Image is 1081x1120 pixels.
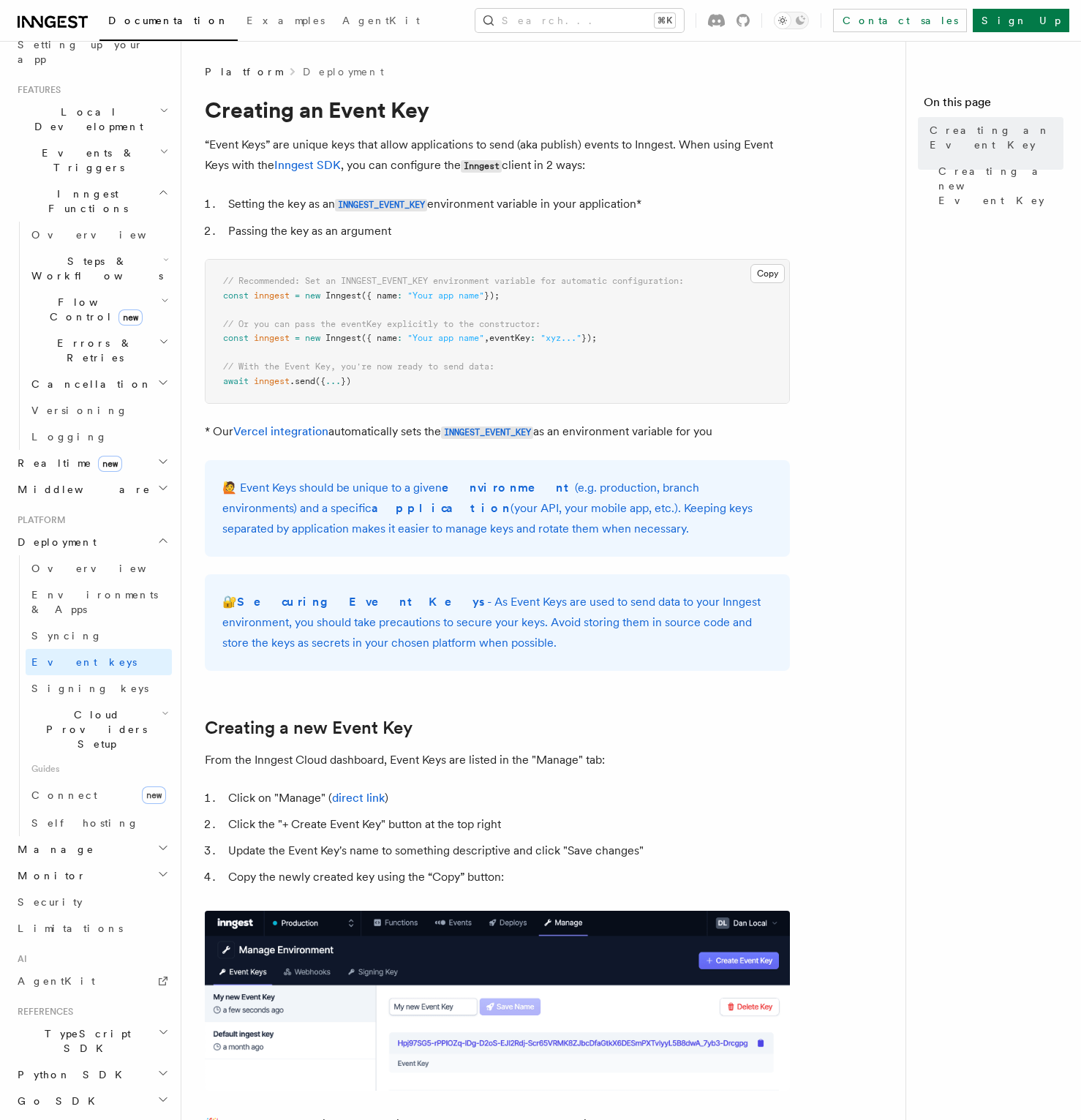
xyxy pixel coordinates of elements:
[750,264,785,283] button: Copy
[295,333,300,343] span: =
[274,158,341,172] a: Inngest SDK
[233,424,328,438] a: Vercel integration
[26,222,172,248] a: Overview
[12,1067,131,1082] span: Python SDK
[31,656,137,668] span: Event keys
[540,333,581,343] span: "xyz..."
[475,9,684,32] button: Search...⌘K
[12,1094,104,1108] span: Go SDK
[290,376,315,386] span: .send
[224,841,790,861] li: Update the Event Key's name to something descriptive and click "Save changes"
[205,64,282,79] span: Platform
[361,290,397,301] span: ({ name
[26,424,172,450] a: Logging
[12,915,172,942] a: Limitations
[774,12,809,29] button: Toggle dark mode
[12,140,172,181] button: Events & Triggers
[223,333,249,343] span: const
[12,1021,172,1061] button: TypeScript SDK
[31,789,97,801] span: Connect
[12,456,122,470] span: Realtime
[26,781,172,810] a: Connectnew
[98,456,122,472] span: new
[12,146,159,175] span: Events & Triggers
[407,290,484,301] span: "Your app name"
[530,333,535,343] span: :
[205,750,790,770] p: From the Inngest Cloud dashboard, Event Keys are listed in the "Manage" tab:
[325,333,361,343] span: Inngest
[18,975,95,987] span: AgentKit
[12,555,172,836] div: Deployment
[397,333,402,343] span: :
[12,1026,158,1056] span: TypeScript SDK
[461,160,502,173] code: Inngest
[973,9,1069,32] a: Sign Up
[12,1006,73,1018] span: References
[938,164,1063,208] span: Creating a new Event Key
[12,31,172,72] a: Setting up your app
[26,757,172,781] span: Guides
[335,197,427,211] a: INNGEST_EVENT_KEY
[238,4,334,40] a: Examples
[205,421,790,443] p: * Our automatically sets the as an environment variable for you
[108,15,229,26] span: Documentation
[223,319,540,329] span: // Or you can pass the eventKey explicitly to the constructor:
[12,836,172,862] button: Manage
[441,424,533,438] a: INNGEST_EVENT_KEY
[12,889,172,915] a: Security
[407,333,484,343] span: "Your app name"
[26,397,172,424] a: Versioning
[224,814,790,835] li: Click the "+ Create Event Key" button at the top right
[12,529,172,555] button: Deployment
[489,333,530,343] span: eventKey
[361,333,397,343] span: ({ name
[12,535,97,549] span: Deployment
[26,289,172,330] button: Flow Controlnew
[26,702,172,757] button: Cloud Providers Setup
[924,94,1063,117] h4: On this page
[222,592,772,653] p: 🔐 - As Event Keys are used to send data to your Inngest environment, you should take precautions ...
[484,290,500,301] span: });
[26,649,172,675] a: Event keys
[26,582,172,623] a: Environments & Apps
[254,333,290,343] span: inngest
[205,97,790,123] h1: Creating an Event Key
[18,922,123,934] span: Limitations
[223,276,684,286] span: // Recommended: Set an INNGEST_EVENT_KEY environment variable for automatic configuration:
[12,105,159,134] span: Local Development
[12,868,86,883] span: Monitor
[26,371,172,397] button: Cancellation
[12,84,61,96] span: Features
[12,482,151,497] span: Middleware
[223,361,494,372] span: // With the Event Key, you're now ready to send data:
[12,1061,172,1088] button: Python SDK
[12,953,27,965] span: AI
[325,376,341,386] span: ...
[254,376,290,386] span: inngest
[26,248,172,289] button: Steps & Workflows
[334,4,429,40] a: AgentKit
[26,623,172,649] a: Syncing
[833,9,967,32] a: Contact sales
[441,426,533,439] code: INNGEST_EVENT_KEY
[305,333,320,343] span: new
[12,181,172,222] button: Inngest Functions
[31,817,139,829] span: Self hosting
[341,376,351,386] span: })
[254,290,290,301] span: inngest
[142,786,166,804] span: new
[325,290,361,301] span: Inngest
[12,1088,172,1114] button: Go SDK
[303,64,384,79] a: Deployment
[224,867,790,887] li: Copy the newly created key using the “Copy” button:
[484,333,489,343] span: ,
[335,199,427,211] code: INNGEST_EVENT_KEY
[26,330,172,371] button: Errors & Retries
[12,99,172,140] button: Local Development
[31,563,182,574] span: Overview
[26,555,172,582] a: Overview
[26,675,172,702] a: Signing keys
[12,862,172,889] button: Monitor
[31,630,102,642] span: Syncing
[26,377,152,391] span: Cancellation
